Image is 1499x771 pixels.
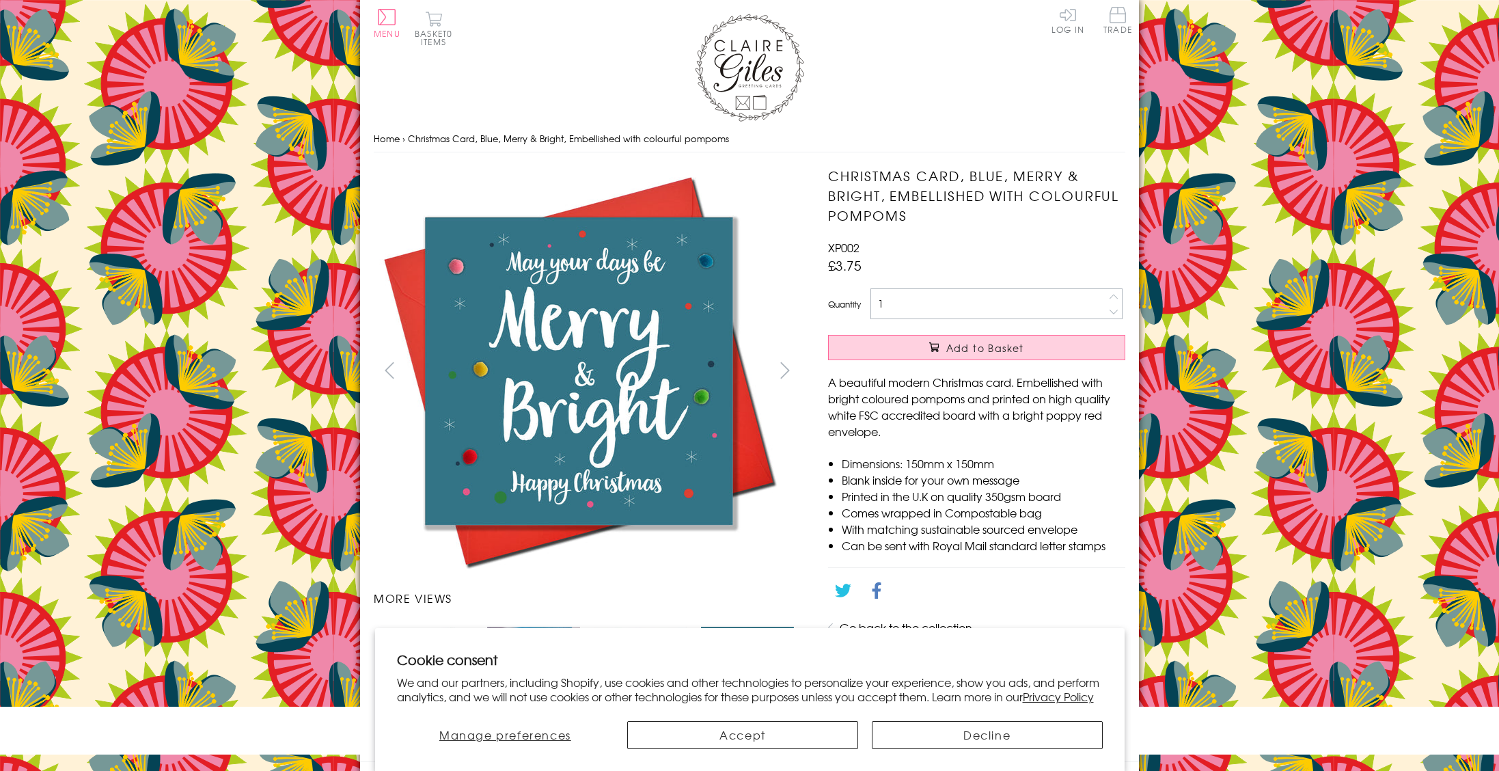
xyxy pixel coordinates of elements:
[587,620,693,727] li: Carousel Page 3
[415,11,452,46] button: Basket0 items
[374,9,400,38] button: Menu
[842,455,1125,472] li: Dimensions: 150mm x 150mm
[374,27,400,40] span: Menu
[374,132,400,145] a: Home
[1051,7,1084,33] a: Log In
[872,721,1103,749] button: Decline
[374,590,801,606] h3: More views
[946,341,1024,355] span: Add to Basket
[397,675,1103,704] p: We and our partners, including Shopify, use cookies and other technologies to personalize your ex...
[770,355,801,385] button: next
[842,504,1125,521] li: Comes wrapped in Compostable bag
[408,132,729,145] span: Christmas Card, Blue, Merry & Bright, Embellished with colourful pompoms
[801,166,1211,487] img: Christmas Card, Blue, Merry & Bright, Embellished with colourful pompoms
[421,27,452,48] span: 0 items
[842,488,1125,504] li: Printed in the U.K on quality 350gsm board
[374,620,801,727] ul: Carousel Pagination
[842,537,1125,554] li: Can be sent with Royal Mail standard letter stamps
[439,727,571,743] span: Manage preferences
[397,650,1103,669] h2: Cookie consent
[381,627,473,720] img: Christmas Card, Blue, Merry & Bright, Embellished with colourful pompoms
[397,721,614,749] button: Manage preferences
[374,166,784,576] img: Christmas Card, Blue, Merry & Bright, Embellished with colourful pompoms
[694,620,801,727] li: Carousel Page 4
[828,256,862,275] span: £3.75
[487,627,580,699] img: Christmas Card, Blue, Merry & Bright, Embellished with colourful pompoms
[1103,7,1132,33] span: Trade
[402,132,405,145] span: ›
[842,521,1125,537] li: With matching sustainable sourced envelope
[594,627,687,720] img: Christmas Card, Blue, Merry & Bright, Embellished with colourful pompoms
[701,627,794,720] img: Christmas Card, Blue, Merry & Bright, Embellished with colourful pompoms
[374,125,1125,153] nav: breadcrumbs
[627,721,858,749] button: Accept
[374,620,480,727] li: Carousel Page 1 (Current Slide)
[828,239,859,256] span: XP002
[828,374,1125,439] p: A beautiful modern Christmas card. Embellished with bright coloured pompoms and printed on high q...
[828,166,1125,225] h1: Christmas Card, Blue, Merry & Bright, Embellished with colourful pompoms
[828,298,861,310] label: Quantity
[828,335,1125,360] button: Add to Basket
[1103,7,1132,36] a: Trade
[695,14,804,122] img: Claire Giles Greetings Cards
[840,619,972,636] a: Go back to the collection
[1023,688,1094,705] a: Privacy Policy
[842,472,1125,488] li: Blank inside for your own message
[374,355,404,385] button: prev
[480,620,587,727] li: Carousel Page 2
